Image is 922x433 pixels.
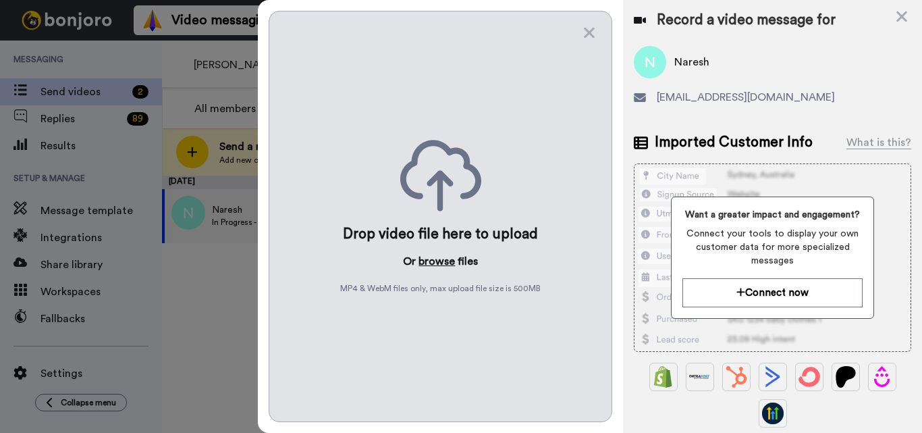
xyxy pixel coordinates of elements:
[726,366,747,388] img: Hubspot
[343,225,538,244] div: Drop video file here to upload
[682,208,863,222] span: Want a greater impact and engagement?
[846,134,911,151] div: What is this?
[655,132,813,153] span: Imported Customer Info
[798,366,820,388] img: ConvertKit
[653,366,674,388] img: Shopify
[657,89,835,105] span: [EMAIL_ADDRESS][DOMAIN_NAME]
[762,366,784,388] img: ActiveCampaign
[762,403,784,424] img: GoHighLevel
[682,278,863,307] button: Connect now
[689,366,711,388] img: Ontraport
[835,366,857,388] img: Patreon
[682,227,863,268] span: Connect your tools to display your own customer data for more specialized messages
[340,283,541,294] span: MP4 & WebM files only, max upload file size is 500 MB
[871,366,893,388] img: Drip
[418,253,455,270] button: browse
[403,253,478,270] p: Or files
